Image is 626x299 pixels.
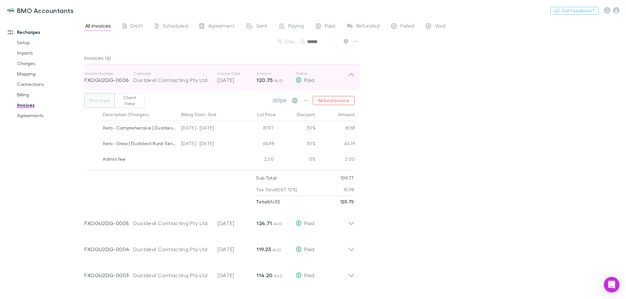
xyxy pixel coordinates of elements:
[84,93,115,108] button: Firm View
[10,79,88,89] a: Connections
[103,152,176,166] div: Admin fee
[256,172,276,184] p: Sub Total
[133,271,211,279] div: Dustdevil Contracting Pty Ltd
[256,184,297,196] p: Tax Total (GST 10%)
[10,89,88,100] a: Billing
[217,71,257,76] p: Invoice Date
[274,221,282,226] span: AUD
[257,220,272,226] strong: 124.71
[114,93,145,108] button: Client View
[10,100,88,110] a: Invoices
[79,260,360,286] div: FXOGU2DG-0003Dustdevil Contracting Pty Ltd[DATE]114.20 AUDPaid
[84,76,133,84] p: FXOGU2DG-0006
[435,22,445,31] span: Void
[256,199,268,204] strong: Total
[10,69,88,79] a: Mapping
[179,121,237,137] div: [DATE] - [DATE]
[133,76,211,84] div: Dustdevil Contracting Pty Ltd
[179,137,237,152] div: [DATE] - [DATE]
[84,219,133,227] p: FXOGU2DG-0005
[316,137,355,152] div: 46.19
[313,96,355,105] button: Refund Invoice
[217,245,257,253] p: [DATE]
[133,245,211,253] div: Dustdevil Contracting Pty Ltd
[10,48,88,58] a: Imports
[10,37,88,48] a: Setup
[288,22,304,31] span: Paying
[133,219,211,227] div: Dustdevil Contracting Pty Ltd
[276,121,316,137] div: 30%
[1,27,88,37] a: Recharges
[340,199,354,204] strong: 120.75
[256,196,280,208] p: ( AUD )
[257,77,273,83] strong: 120.75
[296,71,348,76] p: Status
[17,7,74,14] h3: BMO Accountants
[604,277,619,292] div: Open Intercom Messenger
[79,208,360,234] div: FXOGU2DG-0005Dustdevil Contracting Pty Ltd[DATE]124.71 AUDPaid
[273,247,281,252] span: AUD
[79,64,360,90] div: Invoice NumberFXOGU2DG-0006CustomerDustdevil Contracting Pty LtdInvoice Date[DATE]Amount120.75 AU...
[256,22,267,31] span: Sent
[10,58,88,69] a: Charges
[84,245,133,253] p: FXOGU2DG-0004
[316,121,355,137] div: 61.58
[400,22,414,31] span: Failed
[356,22,380,31] span: Refunded
[275,38,299,46] button: Filter
[304,272,314,278] span: Paid
[10,110,88,121] a: Agreements
[217,271,257,279] p: [DATE]
[208,22,235,31] span: Agreement
[237,137,276,152] div: 65.98
[304,77,314,83] span: Paid
[217,219,257,227] p: [DATE]
[343,184,354,196] p: 10.98
[84,271,133,279] p: FXOGU2DG-0003
[3,3,78,18] a: BMO Accountants
[550,7,599,15] button: Got Feedback?
[276,152,316,168] div: 0%
[304,220,314,226] span: Paid
[217,76,257,84] p: [DATE]
[274,78,283,83] span: AUD
[237,152,276,168] div: 2.00
[304,246,314,252] span: Paid
[130,22,143,31] span: Draft
[257,246,271,252] strong: 119.23
[257,71,296,76] p: Amount
[316,152,355,168] div: 2.00
[276,137,316,152] div: 30%
[79,234,360,260] div: FXOGU2DG-0004Dustdevil Contracting Pty Ltd[DATE]119.23 AUDPaid
[103,121,176,135] div: Xero - Comprehensive | Dustdevil Contracting Pty Ltd
[133,71,211,76] p: Customer
[340,172,354,184] p: 109.77
[325,22,335,31] span: Paid
[84,71,133,76] p: Invoice Number
[257,272,272,279] strong: 114.20
[103,137,176,150] div: Xero - Grow | Dustdevil Rural Services Pty Ltd
[163,22,188,31] span: Scheduled
[237,121,276,137] div: 87.97
[85,22,111,31] span: All invoices
[274,273,283,278] span: AUD
[7,7,14,14] img: BMO Accountants's Logo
